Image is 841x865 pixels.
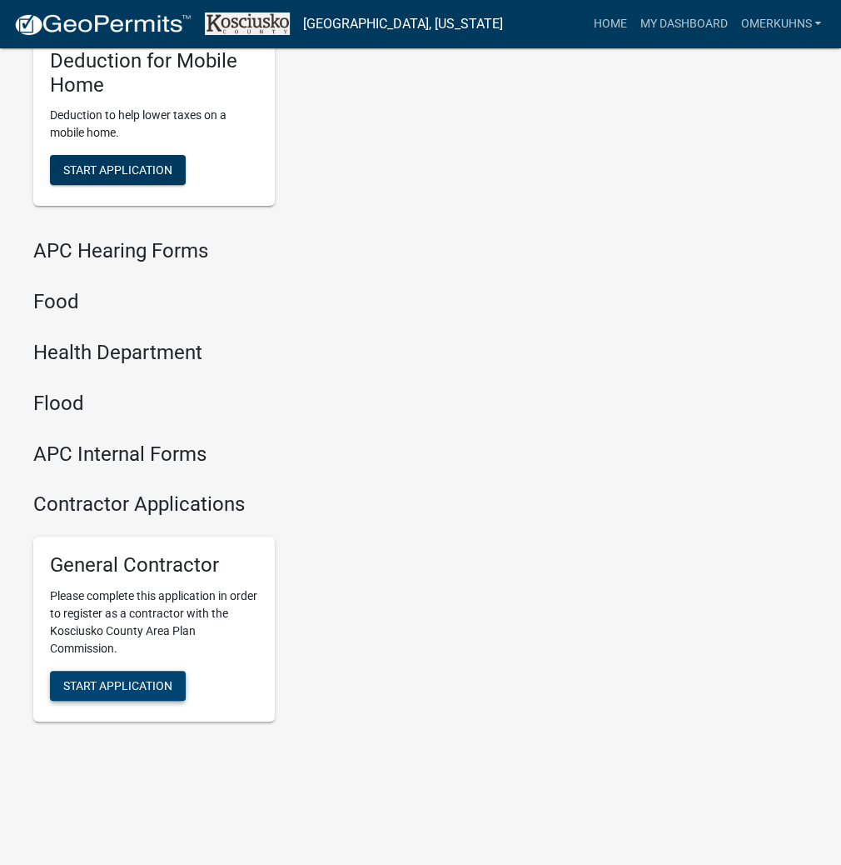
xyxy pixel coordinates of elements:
[33,392,541,416] h4: Flood
[63,679,172,692] span: Start Application
[734,8,828,40] a: OMERKUHNS
[50,107,258,142] p: Deduction to help lower taxes on a mobile home.
[633,8,734,40] a: My Dashboard
[50,553,258,577] h5: General Contractor
[33,442,541,467] h4: APC Internal Forms
[33,290,541,314] h4: Food
[33,239,541,263] h4: APC Hearing Forms
[50,671,186,701] button: Start Application
[33,492,541,735] wm-workflow-list-section: Contractor Applications
[586,8,633,40] a: Home
[50,587,258,657] p: Please complete this application in order to register as a contractor with the Kosciusko County A...
[205,12,290,35] img: Kosciusko County, Indiana
[50,25,258,97] h5: Auditor Veterans Deduction for Mobile Home
[63,163,172,177] span: Start Application
[50,155,186,185] button: Start Application
[33,492,541,517] h4: Contractor Applications
[33,341,541,365] h4: Health Department
[303,10,503,38] a: [GEOGRAPHIC_DATA], [US_STATE]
